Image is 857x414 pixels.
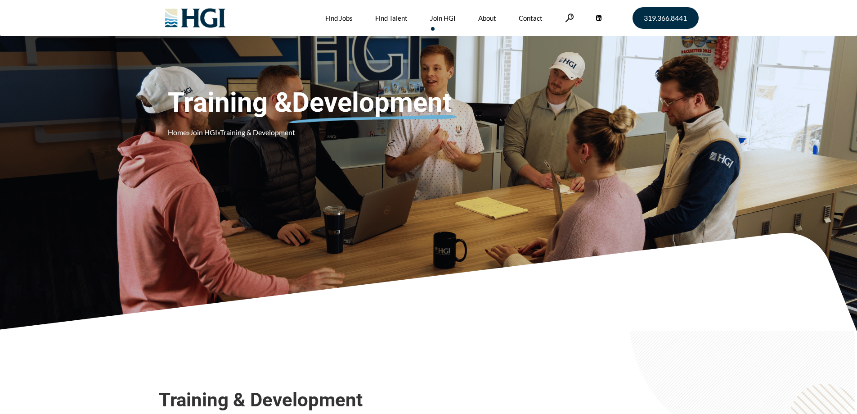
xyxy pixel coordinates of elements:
span: Training & Development [220,128,295,136]
span: 319.366.8441 [644,14,687,22]
span: Training & [168,86,457,119]
u: Development [292,86,452,119]
a: Search [565,14,574,22]
a: Home [168,128,187,136]
span: » » [168,128,295,136]
span: Training & Development [159,389,699,411]
a: Join HGI [190,128,217,136]
a: 319.366.8441 [633,7,699,29]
